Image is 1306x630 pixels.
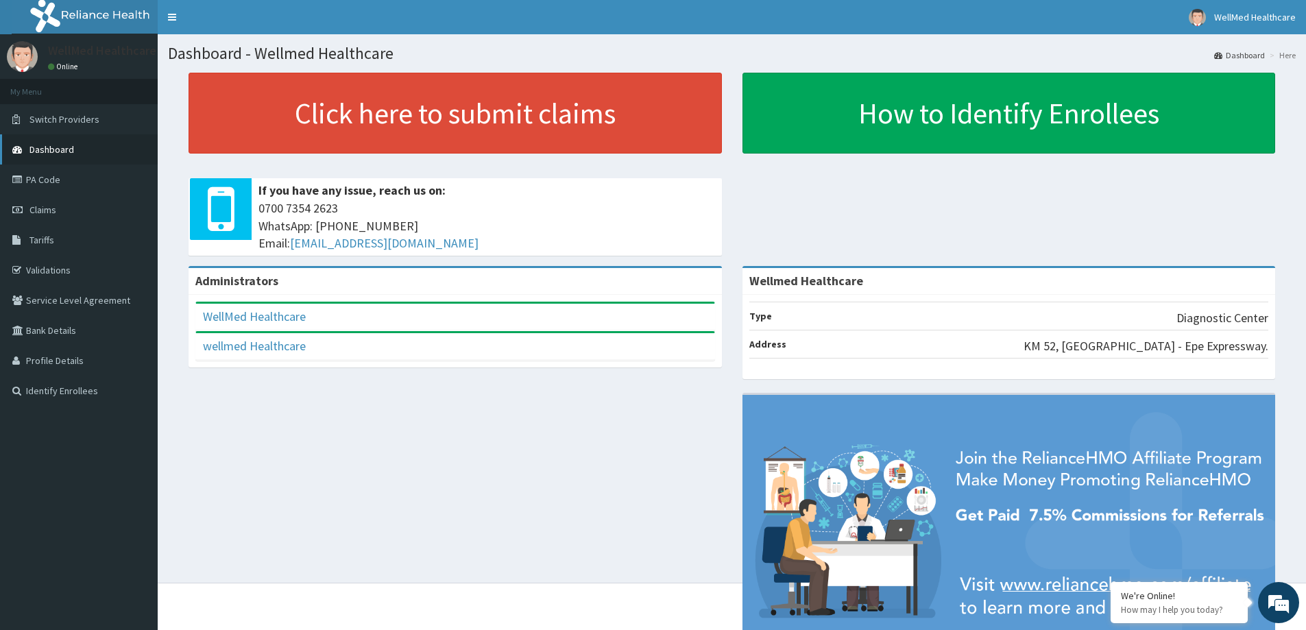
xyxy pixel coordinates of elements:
b: Administrators [195,273,278,289]
div: We're Online! [1121,590,1237,602]
img: User Image [1189,9,1206,26]
img: User Image [7,41,38,72]
strong: Wellmed Healthcare [749,273,863,289]
a: Click here to submit claims [189,73,722,154]
li: Here [1266,49,1296,61]
b: If you have any issue, reach us on: [258,182,446,198]
p: How may I help you today? [1121,604,1237,616]
h1: Dashboard - Wellmed Healthcare [168,45,1296,62]
a: Dashboard [1214,49,1265,61]
span: 0700 7354 2623 WhatsApp: [PHONE_NUMBER] Email: [258,199,715,252]
span: Dashboard [29,143,74,156]
a: Online [48,62,81,71]
textarea: Type your message and hit 'Enter' [7,374,261,422]
p: Diagnostic Center [1176,309,1268,327]
a: WellMed Healthcare [203,308,306,324]
a: wellmed Healthcare [203,338,306,354]
b: Type [749,310,772,322]
span: Tariffs [29,234,54,246]
b: Address [749,338,786,350]
span: WellMed Healthcare [1214,11,1296,23]
p: WellMed Healthcare [48,45,156,57]
div: Chat with us now [71,77,230,95]
div: Minimize live chat window [225,7,258,40]
span: Claims [29,204,56,216]
img: d_794563401_company_1708531726252_794563401 [25,69,56,103]
p: KM 52, [GEOGRAPHIC_DATA] - Epe Expressway. [1024,337,1268,355]
a: [EMAIL_ADDRESS][DOMAIN_NAME] [290,235,479,251]
span: We're online! [80,173,189,311]
span: Switch Providers [29,113,99,125]
a: How to Identify Enrollees [742,73,1276,154]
